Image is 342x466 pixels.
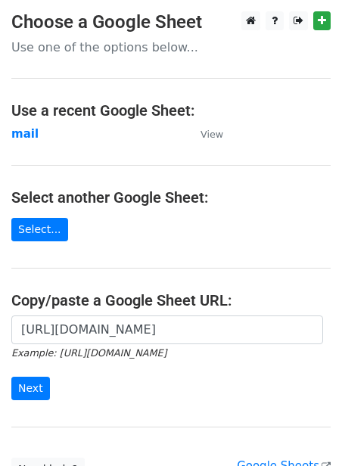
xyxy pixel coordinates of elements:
h3: Choose a Google Sheet [11,11,331,33]
small: Example: [URL][DOMAIN_NAME] [11,347,166,359]
a: Select... [11,218,68,241]
h4: Use a recent Google Sheet: [11,101,331,120]
a: View [185,127,223,141]
input: Paste your Google Sheet URL here [11,315,323,344]
small: View [201,129,223,140]
input: Next [11,377,50,400]
p: Use one of the options below... [11,39,331,55]
h4: Copy/paste a Google Sheet URL: [11,291,331,309]
a: mail [11,127,39,141]
h4: Select another Google Sheet: [11,188,331,207]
